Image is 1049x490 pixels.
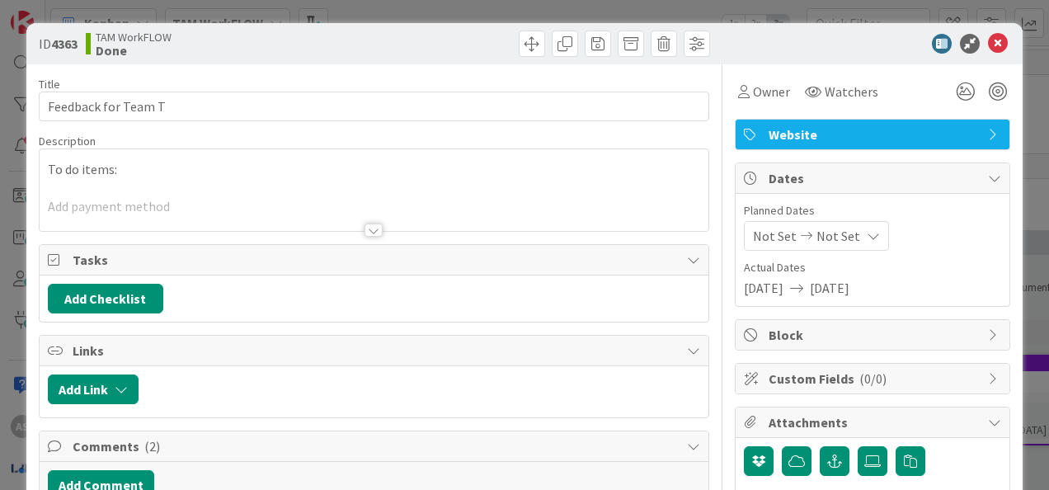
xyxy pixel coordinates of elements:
span: Owner [753,82,790,101]
span: Dates [769,168,980,188]
span: Watchers [825,82,878,101]
span: Description [39,134,96,148]
span: Block [769,325,980,345]
span: [DATE] [810,278,849,298]
p: To do items: [48,160,700,179]
span: Actual Dates [744,259,1001,276]
label: Title [39,77,60,92]
b: 4363 [51,35,78,52]
span: Links [73,341,679,360]
span: Not Set [753,226,797,246]
span: Website [769,125,980,144]
button: Add Link [48,375,139,404]
span: Custom Fields [769,369,980,389]
span: TAM WorkFLOW [96,31,172,44]
span: [DATE] [744,278,783,298]
span: Not Set [816,226,860,246]
button: Add Checklist [48,284,163,313]
span: ( 2 ) [144,438,160,455]
span: ( 0/0 ) [859,370,887,387]
input: type card name here... [39,92,709,121]
span: Tasks [73,250,679,270]
span: Planned Dates [744,202,1001,219]
span: Attachments [769,412,980,432]
span: Comments [73,436,679,456]
span: ID [39,34,78,54]
b: Done [96,44,172,57]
